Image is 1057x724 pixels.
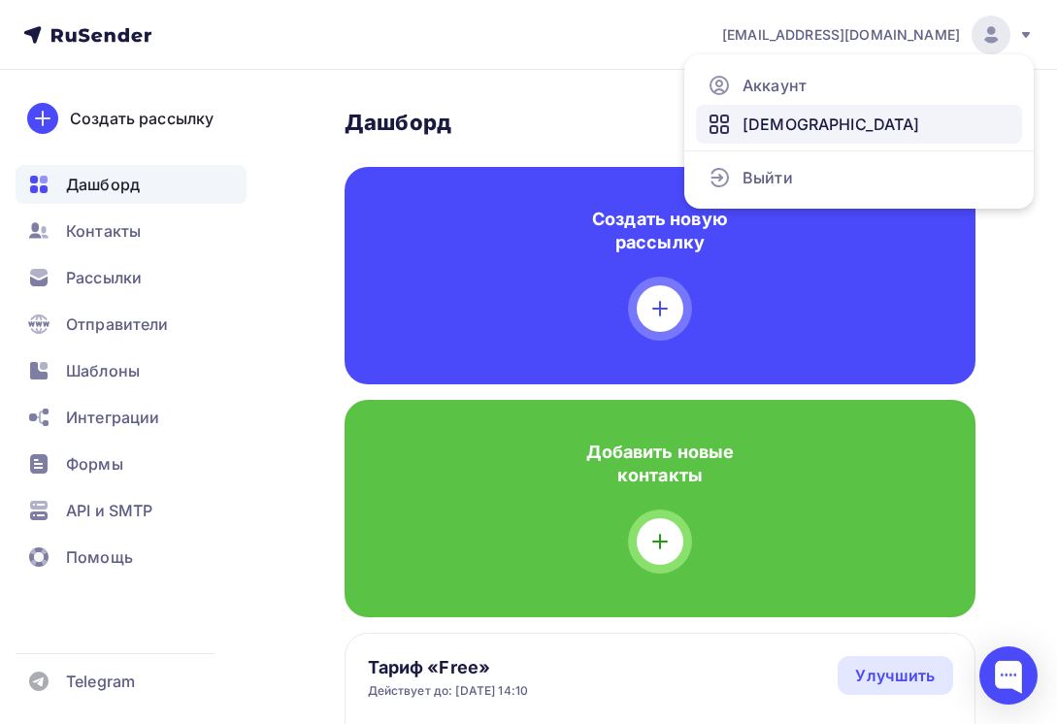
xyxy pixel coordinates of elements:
[743,74,807,97] span: Аккаунт
[368,683,529,699] div: Действует до: [DATE] 14:10
[70,107,214,130] div: Создать рассылку
[576,441,744,487] h4: Добавить новые контакты
[345,109,975,136] h3: Дашборд
[66,266,142,289] span: Рассылки
[66,499,152,522] span: API и SMTP
[16,351,247,390] a: Шаблоны
[743,166,793,189] span: Выйти
[743,113,920,136] span: [DEMOGRAPHIC_DATA]
[576,208,744,254] h4: Создать новую рассылку
[66,313,169,336] span: Отправители
[16,305,247,344] a: Отправители
[855,664,935,687] div: Улучшить
[16,165,247,204] a: Дашборд
[66,545,133,569] span: Помощь
[66,406,159,429] span: Интеграции
[16,212,247,250] a: Контакты
[66,670,135,693] span: Telegram
[66,219,141,243] span: Контакты
[66,359,140,382] span: Шаблоны
[66,173,140,196] span: Дашборд
[16,258,247,297] a: Рассылки
[66,452,123,476] span: Формы
[722,25,960,45] span: [EMAIL_ADDRESS][DOMAIN_NAME]
[684,54,1034,209] ul: [EMAIL_ADDRESS][DOMAIN_NAME]
[722,16,1034,54] a: [EMAIL_ADDRESS][DOMAIN_NAME]
[16,444,247,483] a: Формы
[368,656,529,679] h4: Тариф «Free»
